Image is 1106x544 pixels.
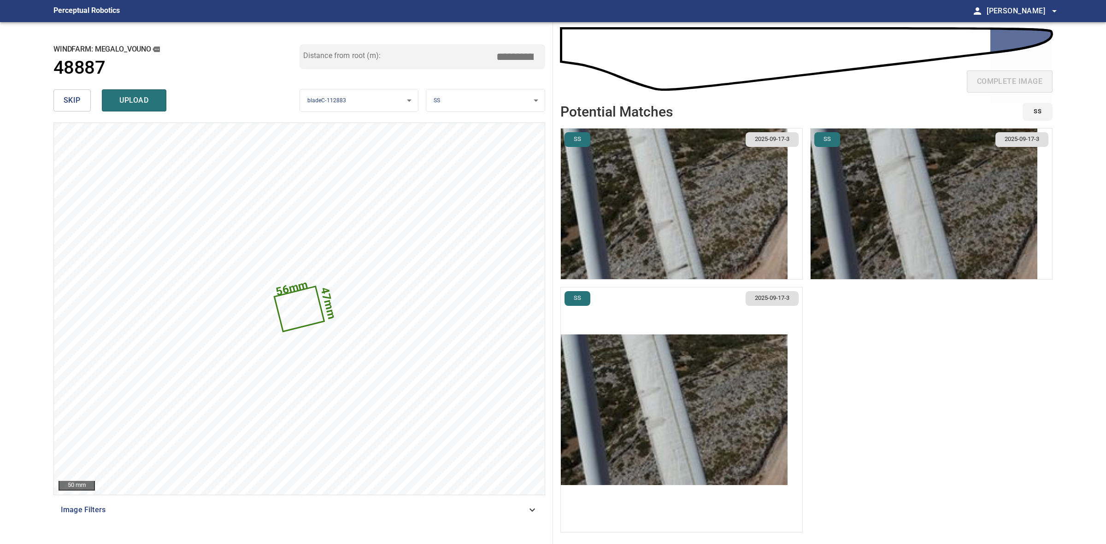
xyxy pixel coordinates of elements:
text: 56mm [275,278,309,298]
span: skip [64,94,81,107]
img: Megalo_Vouno/48887/2025-09-17-3/2025-09-17-1/inspectionData/image116wp123.jpg [811,129,1037,279]
span: 2025-09-17-3 [749,135,795,144]
span: 2025-09-17-3 [999,135,1045,144]
span: [PERSON_NAME] [987,5,1060,18]
h2: Potential Matches [560,104,673,119]
span: bladeC-112883 [307,97,347,104]
a: 48887 [53,57,300,79]
div: SS [426,89,545,112]
button: SS [814,132,840,147]
button: SS [565,132,590,147]
h2: windfarm: Megalo_Vouno [53,44,300,54]
button: SS [1023,103,1053,121]
button: skip [53,89,91,111]
span: Image Filters [61,504,527,515]
span: SS [568,294,587,303]
button: copy message details [151,44,161,54]
h1: 48887 [53,57,105,79]
span: SS [818,135,836,144]
span: 2025-09-17-3 [749,294,795,303]
div: id [1017,103,1053,121]
div: Image Filters [53,499,545,521]
span: arrow_drop_down [1049,6,1060,17]
label: Distance from root (m): [303,52,381,59]
span: upload [112,94,156,107]
span: SS [434,97,440,104]
button: [PERSON_NAME] [983,2,1060,20]
img: Megalo_Vouno/48887/2025-09-17-3/2025-09-17-1/inspectionData/image115wp122.jpg [561,334,788,485]
text: 47mm [318,286,338,321]
figcaption: Perceptual Robotics [53,4,120,18]
span: person [972,6,983,17]
span: SS [1034,106,1041,117]
div: bladeC-112883 [300,89,418,112]
button: SS [565,291,590,306]
span: SS [568,135,587,144]
img: Megalo_Vouno/48887/2025-09-17-3/2025-09-17-1/inspectionData/image114wp121.jpg [561,129,788,279]
button: upload [102,89,166,111]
